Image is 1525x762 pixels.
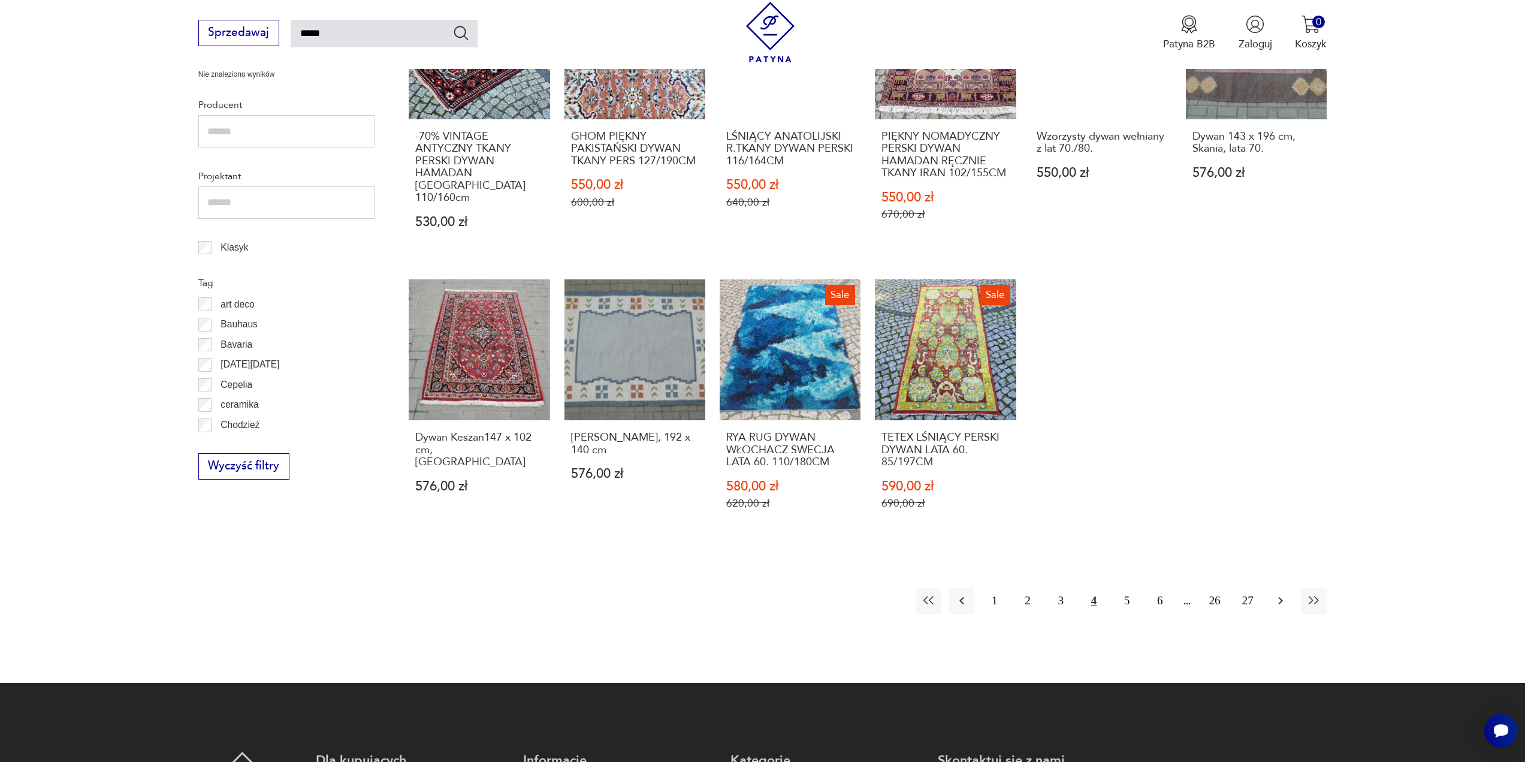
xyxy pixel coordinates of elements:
button: 2 [1014,588,1040,614]
p: 640,00 zł [726,196,854,209]
a: Dywan Keszan147 x 102 cm, IranDywan Keszan147 x 102 cm, [GEOGRAPHIC_DATA]576,00 zł [409,279,549,538]
p: Chodzież [221,417,259,433]
a: Dywan Rölakan, 192 x 140 cm[PERSON_NAME], 192 x 140 cm576,00 zł [564,279,705,538]
p: Ćmielów [221,438,256,453]
h3: Dywan Keszan147 x 102 cm, [GEOGRAPHIC_DATA] [415,432,543,468]
p: 550,00 zł [571,179,699,191]
button: 3 [1048,588,1074,614]
p: 576,00 zł [1192,167,1321,179]
div: 0 [1312,16,1325,28]
p: 590,00 zł [881,480,1010,493]
iframe: Smartsupp widget button [1484,714,1518,748]
h3: RYA RUG DYWAN WŁOCHACZ SWECJA LATA 60. 110/180CM [726,432,854,468]
p: art deco [221,297,254,312]
button: 4 [1081,588,1107,614]
p: [DATE][DATE] [221,357,279,372]
button: Szukaj [452,24,470,41]
p: Tag [198,275,375,291]
button: Sprzedawaj [198,20,279,46]
button: 27 [1235,588,1261,614]
p: 576,00 zł [571,468,699,480]
p: Patyna B2B [1163,37,1215,51]
button: Zaloguj [1239,15,1272,51]
h3: Wzorzysty dywan wełniany z lat 70./80. [1037,131,1165,155]
h3: TETEX LŚNIĄCY PERSKI DYWAN LATA 60. 85/197CM [881,432,1010,468]
a: SaleTETEX LŚNIĄCY PERSKI DYWAN LATA 60. 85/197CMTETEX LŚNIĄCY PERSKI DYWAN LATA 60. 85/197CM590,0... [875,279,1016,538]
button: Patyna B2B [1163,15,1215,51]
p: 550,00 zł [1037,167,1165,179]
p: 550,00 zł [726,179,854,191]
button: 6 [1147,588,1173,614]
img: Ikonka użytkownika [1246,15,1264,34]
p: 670,00 zł [881,208,1010,221]
h3: GHOM PIĘKNY PAKISTAŃSKI DYWAN TKANY PERS 127/190CM [571,131,699,167]
img: Ikona medalu [1180,15,1198,34]
a: Sprzedawaj [198,29,279,38]
h3: -70% VINTAGE ANTYCZNY TKANY PERSKI DYWAN HAMADAN [GEOGRAPHIC_DATA] 110/160cm [415,131,543,204]
p: Zaloguj [1239,37,1272,51]
p: Bauhaus [221,317,258,332]
p: Koszyk [1295,37,1327,51]
p: 550,00 zł [881,191,1010,204]
p: Cepelia [221,377,252,393]
p: 690,00 zł [881,497,1010,510]
p: Producent [198,97,375,113]
p: ceramika [221,397,258,412]
a: SaleRYA RUG DYWAN WŁOCHACZ SWECJA LATA 60. 110/180CMRYA RUG DYWAN WŁOCHACZ SWECJA LATA 60. 110/18... [720,279,860,538]
h3: LŚNIĄCY ANATOLIJSKI R.TKANY DYWAN PERSKI 116/164CM [726,131,854,167]
h3: PIĘKNY NOMADYCZNY PERSKI DYWAN HAMADAN RĘCZNIE TKANY IRAN 102/155CM [881,131,1010,180]
p: 576,00 zł [415,480,543,493]
p: 530,00 zł [415,216,543,228]
p: Klasyk [221,240,248,255]
a: Ikona medaluPatyna B2B [1163,15,1215,51]
button: 0Koszyk [1295,15,1327,51]
p: Nie znaleziono wyników [198,69,375,80]
img: Ikona koszyka [1301,15,1320,34]
p: 600,00 zł [571,196,699,209]
button: 5 [1114,588,1140,614]
p: Projektant [198,168,375,184]
h3: [PERSON_NAME], 192 x 140 cm [571,432,699,456]
p: 620,00 zł [726,497,854,510]
p: 580,00 zł [726,480,854,493]
button: 26 [1201,588,1227,614]
h3: Dywan 143 x 196 cm, Skania, lata 70. [1192,131,1321,155]
img: Patyna - sklep z meblami i dekoracjami vintage [740,2,801,62]
button: 1 [982,588,1007,614]
p: Bavaria [221,337,252,353]
button: Wyczyść filtry [198,453,289,480]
